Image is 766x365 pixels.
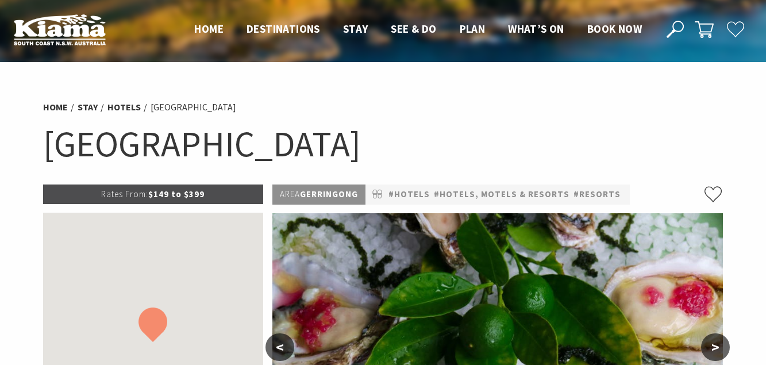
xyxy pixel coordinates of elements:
[343,22,368,36] span: Stay
[107,101,141,113] a: Hotels
[508,22,564,36] span: What’s On
[434,187,569,202] a: #Hotels, Motels & Resorts
[265,333,294,361] button: <
[14,14,106,45] img: Kiama Logo
[391,22,436,36] span: See & Do
[272,185,365,205] p: Gerringong
[183,20,653,39] nav: Main Menu
[43,101,68,113] a: Home
[194,22,224,36] span: Home
[43,185,264,204] p: $149 to $399
[43,121,723,167] h1: [GEOGRAPHIC_DATA]
[101,189,148,199] span: Rates From:
[587,22,642,36] span: Book now
[78,101,98,113] a: Stay
[247,22,320,36] span: Destinations
[460,22,486,36] span: Plan
[701,333,730,361] button: >
[151,100,236,115] li: [GEOGRAPHIC_DATA]
[388,187,430,202] a: #Hotels
[280,189,300,199] span: Area
[573,187,621,202] a: #Resorts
